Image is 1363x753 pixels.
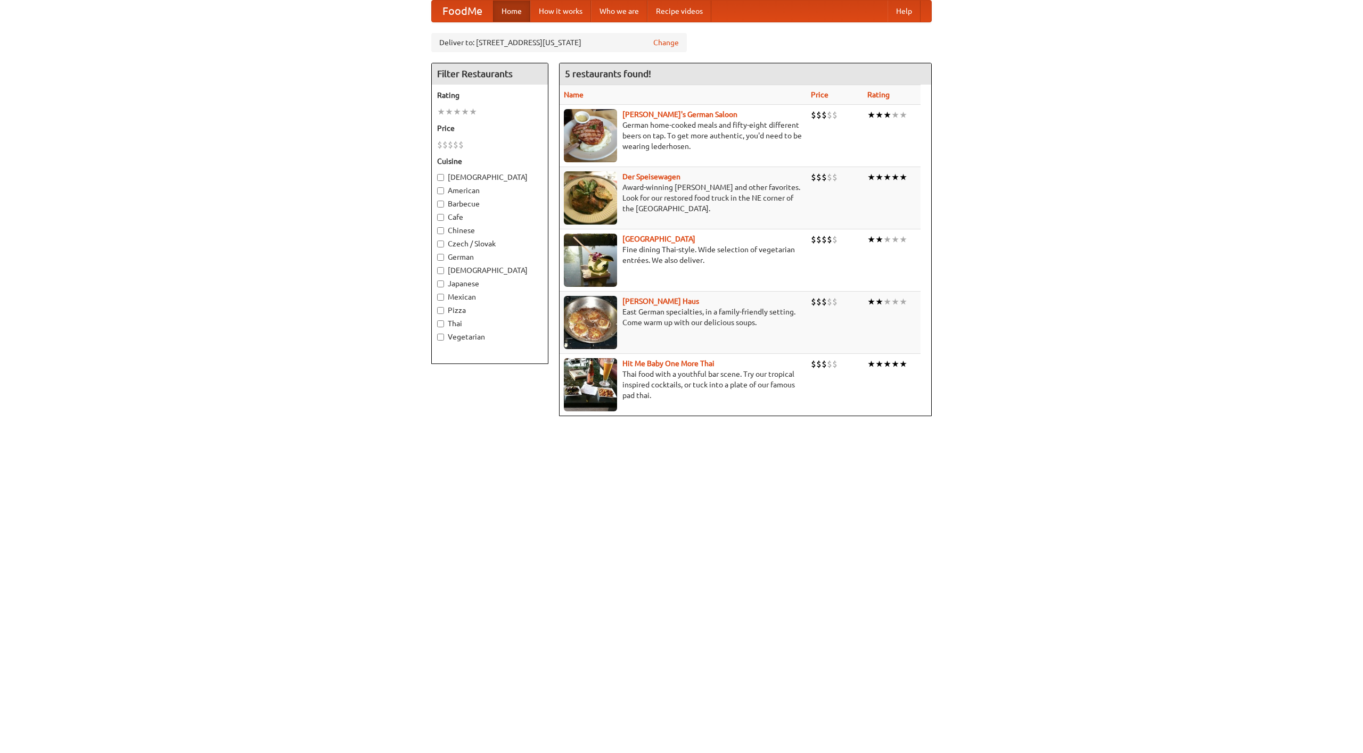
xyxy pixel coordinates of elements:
li: $ [827,109,832,121]
input: Pizza [437,307,444,314]
a: Name [564,90,584,99]
li: ★ [891,358,899,370]
li: $ [832,234,837,245]
label: Vegetarian [437,332,543,342]
li: $ [816,296,822,308]
li: $ [822,171,827,183]
img: satay.jpg [564,234,617,287]
li: ★ [875,234,883,245]
li: $ [816,109,822,121]
img: speisewagen.jpg [564,171,617,225]
a: Change [653,37,679,48]
li: ★ [891,109,899,121]
li: ★ [899,109,907,121]
a: Hit Me Baby One More Thai [622,359,715,368]
label: Thai [437,318,543,329]
li: $ [827,234,832,245]
a: How it works [530,1,591,22]
a: [PERSON_NAME]'s German Saloon [622,110,737,119]
li: $ [822,234,827,245]
label: [DEMOGRAPHIC_DATA] [437,172,543,183]
li: ★ [891,296,899,308]
li: ★ [461,106,469,118]
li: ★ [445,106,453,118]
li: ★ [883,109,891,121]
p: Award-winning [PERSON_NAME] and other favorites. Look for our restored food truck in the NE corne... [564,182,802,214]
b: [GEOGRAPHIC_DATA] [622,235,695,243]
li: ★ [899,234,907,245]
input: Thai [437,320,444,327]
ng-pluralize: 5 restaurants found! [565,69,651,79]
li: $ [442,139,448,151]
li: $ [832,296,837,308]
h4: Filter Restaurants [432,63,548,85]
li: $ [827,296,832,308]
input: [DEMOGRAPHIC_DATA] [437,267,444,274]
a: Rating [867,90,890,99]
li: $ [811,109,816,121]
li: $ [822,296,827,308]
h5: Rating [437,90,543,101]
li: $ [822,358,827,370]
label: Cafe [437,212,543,222]
li: ★ [883,358,891,370]
p: Fine dining Thai-style. Wide selection of vegetarian entrées. We also deliver. [564,244,802,266]
a: FoodMe [432,1,493,22]
li: $ [811,296,816,308]
li: ★ [867,234,875,245]
li: $ [437,139,442,151]
img: kohlhaus.jpg [564,296,617,349]
li: $ [458,139,464,151]
a: Der Speisewagen [622,172,680,181]
p: East German specialties, in a family-friendly setting. Come warm up with our delicious soups. [564,307,802,328]
label: Pizza [437,305,543,316]
div: Deliver to: [STREET_ADDRESS][US_STATE] [431,33,687,52]
li: ★ [875,296,883,308]
label: Chinese [437,225,543,236]
li: ★ [899,171,907,183]
li: ★ [891,171,899,183]
li: $ [827,358,832,370]
label: American [437,185,543,196]
li: $ [832,358,837,370]
img: babythai.jpg [564,358,617,411]
li: $ [811,358,816,370]
li: ★ [875,171,883,183]
li: ★ [883,171,891,183]
li: ★ [437,106,445,118]
li: $ [832,109,837,121]
li: ★ [867,296,875,308]
a: [PERSON_NAME] Haus [622,297,699,305]
li: ★ [875,109,883,121]
input: American [437,187,444,194]
li: $ [811,234,816,245]
li: $ [816,358,822,370]
li: ★ [883,234,891,245]
input: [DEMOGRAPHIC_DATA] [437,174,444,181]
p: Thai food with a youthful bar scene. Try our tropical inspired cocktails, or tuck into a plate of... [564,369,802,401]
li: ★ [899,358,907,370]
a: Recipe videos [647,1,711,22]
p: German home-cooked meals and fifty-eight different beers on tap. To get more authentic, you'd nee... [564,120,802,152]
li: ★ [883,296,891,308]
label: Barbecue [437,198,543,209]
li: $ [453,139,458,151]
li: ★ [867,109,875,121]
a: Who we are [591,1,647,22]
input: Mexican [437,294,444,301]
li: ★ [469,106,477,118]
h5: Cuisine [437,156,543,167]
img: esthers.jpg [564,109,617,162]
li: ★ [867,171,875,183]
input: Cafe [437,214,444,221]
a: Help [888,1,921,22]
li: $ [827,171,832,183]
li: $ [448,139,453,151]
label: [DEMOGRAPHIC_DATA] [437,265,543,276]
input: Chinese [437,227,444,234]
a: Price [811,90,828,99]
